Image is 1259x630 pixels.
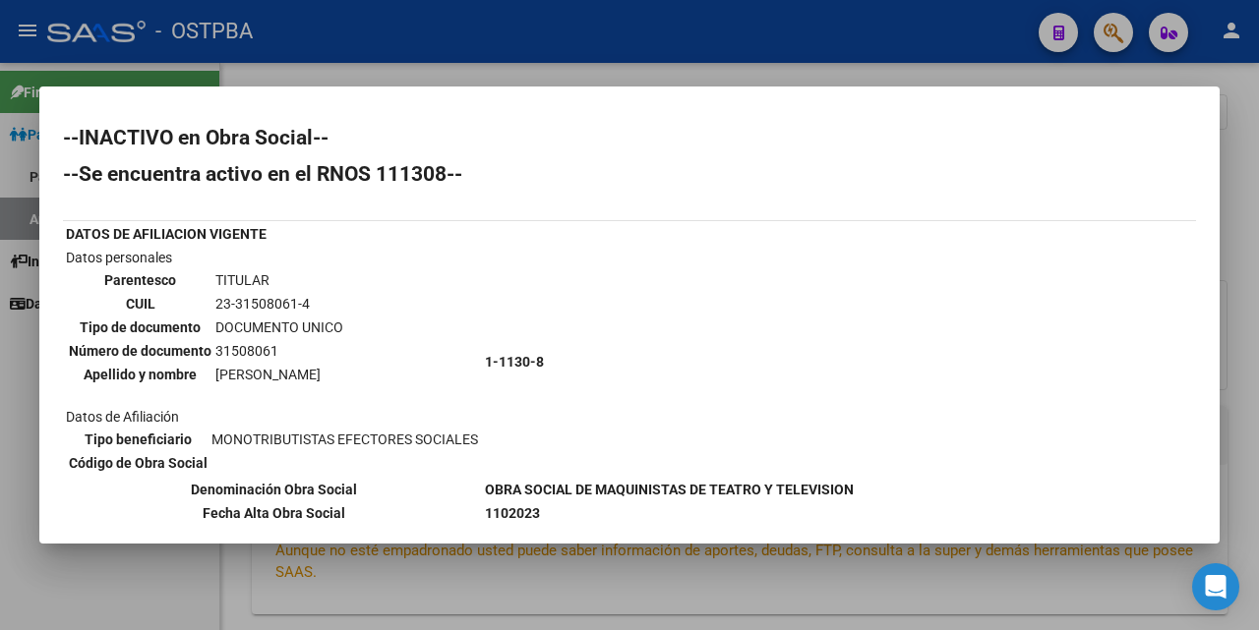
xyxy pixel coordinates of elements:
th: Parentesco [68,269,212,291]
td: Datos personales Datos de Afiliación [65,247,482,477]
th: Tipo beneficiario [68,429,209,450]
b: OBRA SOCIAL DE MAQUINISTAS DE TEATRO Y TELEVISION [485,482,854,497]
b: DATOS DE AFILIACION VIGENTE [66,226,267,242]
td: [PERSON_NAME] [214,364,344,385]
b: 1-1130-8 [485,354,544,370]
div: Open Intercom Messenger [1192,563,1239,610]
th: Código de Obra Social [68,452,209,474]
td: TITULAR [214,269,344,291]
th: CUIL [68,293,212,315]
th: Número de documento [68,340,212,362]
th: Apellido y nombre [68,364,212,385]
th: Tipo de documento [68,316,212,338]
h2: --INACTIVO en Obra Social-- [63,128,1196,147]
td: 23-31508061-4 [214,293,344,315]
th: Denominación Obra Social [65,479,482,500]
td: MONOTRIBUTISTAS EFECTORES SOCIALES [210,429,479,450]
b: 1102023 [485,505,540,521]
td: 31508061 [214,340,344,362]
h2: --Se encuentra activo en el RNOS 111308-- [63,164,1196,184]
td: DOCUMENTO UNICO [214,316,344,338]
th: Fecha Alta Obra Social [65,502,482,524]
